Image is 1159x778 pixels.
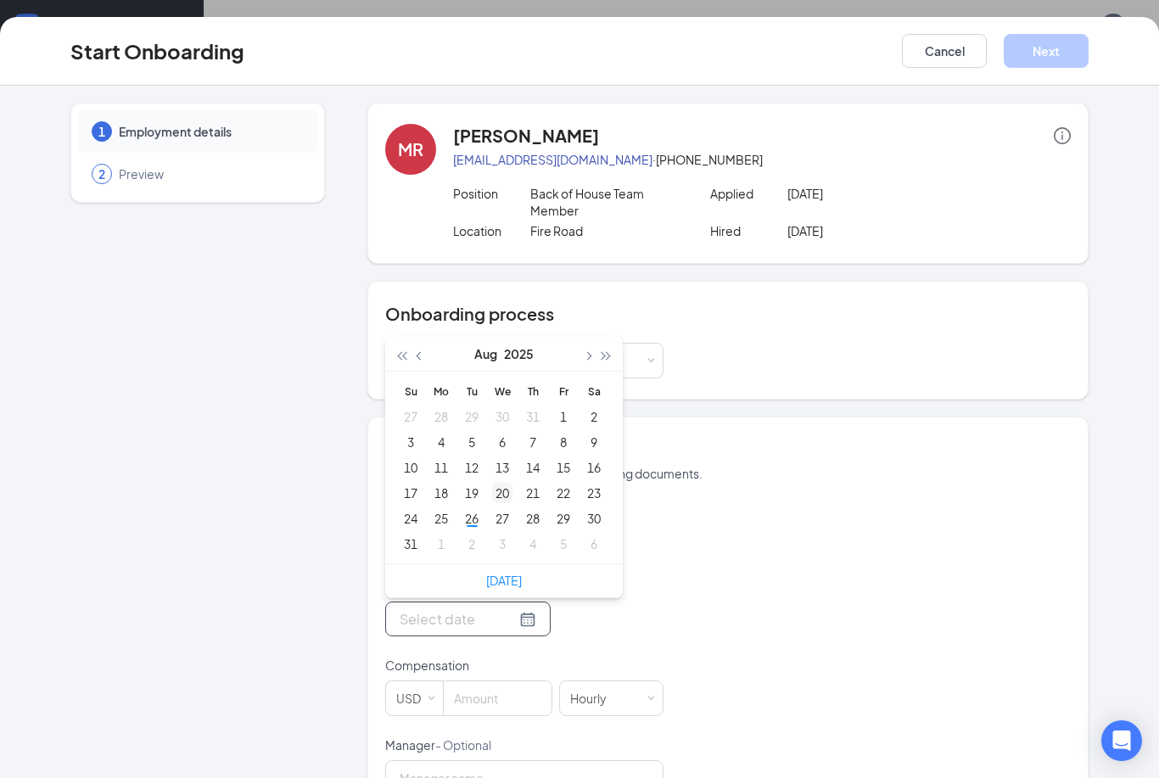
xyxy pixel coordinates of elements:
[553,432,574,452] div: 8
[396,681,433,715] div: USD
[98,165,105,182] span: 2
[400,406,421,427] div: 27
[504,337,534,371] button: 2025
[70,36,244,65] h3: Start Onboarding
[400,483,421,503] div: 17
[492,457,512,478] div: 13
[395,455,426,480] td: 2025-08-10
[431,406,451,427] div: 28
[548,506,579,531] td: 2025-08-29
[119,123,300,140] span: Employment details
[1004,34,1089,68] button: Next
[426,531,456,557] td: 2025-09-01
[710,222,787,239] p: Hired
[579,455,609,480] td: 2025-08-16
[584,483,604,503] div: 23
[518,531,548,557] td: 2025-09-04
[579,480,609,506] td: 2025-08-23
[400,457,421,478] div: 10
[385,438,1071,462] h4: Employment details
[456,531,487,557] td: 2025-09-02
[431,534,451,554] div: 1
[487,480,518,506] td: 2025-08-20
[435,737,491,753] span: - Optional
[456,480,487,506] td: 2025-08-19
[400,508,421,529] div: 24
[787,185,942,202] p: [DATE]
[453,151,1071,168] p: · [PHONE_NUMBER]
[426,455,456,480] td: 2025-08-11
[453,124,599,148] h4: [PERSON_NAME]
[548,531,579,557] td: 2025-09-05
[395,531,426,557] td: 2025-08-31
[518,506,548,531] td: 2025-08-28
[579,506,609,531] td: 2025-08-30
[426,480,456,506] td: 2025-08-18
[523,508,543,529] div: 28
[579,429,609,455] td: 2025-08-09
[523,432,543,452] div: 7
[431,508,451,529] div: 25
[395,429,426,455] td: 2025-08-03
[553,508,574,529] div: 29
[385,736,663,753] p: Manager
[456,506,487,531] td: 2025-08-26
[492,508,512,529] div: 27
[518,480,548,506] td: 2025-08-21
[431,432,451,452] div: 4
[553,483,574,503] div: 22
[523,406,543,427] div: 31
[548,404,579,429] td: 2025-08-01
[584,457,604,478] div: 16
[426,378,456,404] th: Mo
[462,406,482,427] div: 29
[548,429,579,455] td: 2025-08-08
[584,534,604,554] div: 6
[530,185,685,219] p: Back of House Team Member
[444,681,552,715] input: Amount
[486,573,522,588] a: [DATE]
[400,432,421,452] div: 3
[453,185,530,202] p: Position
[553,457,574,478] div: 15
[584,508,604,529] div: 30
[385,465,1071,482] p: This information is used to create onboarding documents.
[98,123,105,140] span: 1
[487,455,518,480] td: 2025-08-13
[902,34,987,68] button: Cancel
[518,455,548,480] td: 2025-08-14
[492,432,512,452] div: 6
[1101,720,1142,761] div: Open Intercom Messenger
[474,337,497,371] button: Aug
[492,534,512,554] div: 3
[487,378,518,404] th: We
[462,483,482,503] div: 19
[426,429,456,455] td: 2025-08-04
[518,429,548,455] td: 2025-08-07
[431,483,451,503] div: 18
[453,222,530,239] p: Location
[579,378,609,404] th: Sa
[395,506,426,531] td: 2025-08-24
[398,137,423,161] div: MR
[426,404,456,429] td: 2025-07-28
[487,506,518,531] td: 2025-08-27
[487,404,518,429] td: 2025-07-30
[395,378,426,404] th: Su
[385,302,1071,326] h4: Onboarding process
[456,429,487,455] td: 2025-08-05
[553,534,574,554] div: 5
[456,378,487,404] th: Tu
[518,378,548,404] th: Th
[579,404,609,429] td: 2025-08-02
[395,480,426,506] td: 2025-08-17
[548,455,579,480] td: 2025-08-15
[119,165,300,182] span: Preview
[518,404,548,429] td: 2025-07-31
[530,222,685,239] p: Fire Road
[523,483,543,503] div: 21
[492,406,512,427] div: 30
[570,681,619,715] div: Hourly
[462,534,482,554] div: 2
[548,378,579,404] th: Fr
